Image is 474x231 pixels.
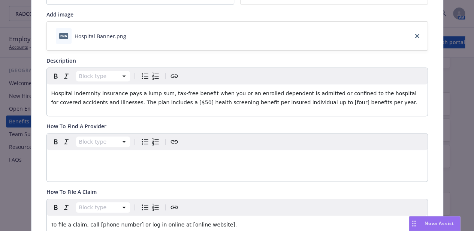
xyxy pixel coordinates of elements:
button: Block type [76,202,130,213]
button: Italic [61,71,72,81]
button: Block type [76,136,130,147]
div: Hospital Banner.png [75,32,126,40]
button: Create link [169,71,179,81]
div: Drag to move [409,216,419,231]
button: Numbered list [150,71,161,81]
a: close [413,31,422,40]
span: Description [46,57,76,64]
button: Numbered list [150,202,161,213]
button: Bulleted list [140,202,150,213]
div: toggle group [140,71,161,81]
button: Create link [169,136,179,147]
button: Bulleted list [140,71,150,81]
div: editable markdown [47,150,428,168]
button: Nova Assist [409,216,461,231]
span: How To Find A Provider [46,123,106,130]
span: Add image [46,11,73,18]
div: editable markdown [47,84,428,111]
span: png [59,33,68,39]
button: Bold [51,71,61,81]
button: Numbered list [150,136,161,147]
span: To file a claim, call [phone number] or log in online at [online website]. [51,222,237,228]
button: Block type [76,71,130,81]
button: download file [129,32,135,40]
span: Nova Assist [425,220,454,226]
button: Create link [169,202,179,213]
span: Hospital indemnity insurance pays a lump sum, tax-free benefit when you or an enrolled dependent ... [51,90,418,105]
span: How To File A Claim [46,188,97,195]
button: Italic [61,202,72,213]
button: Bold [51,202,61,213]
button: Bold [51,136,61,147]
button: Italic [61,136,72,147]
div: toggle group [140,136,161,147]
button: Bulleted list [140,136,150,147]
div: toggle group [140,202,161,213]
